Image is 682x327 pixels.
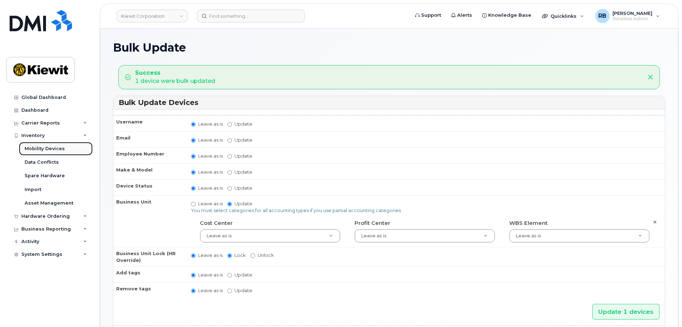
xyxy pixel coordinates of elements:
input: Update [227,273,232,278]
label: Update [227,169,252,175]
label: Leave as is [191,287,223,294]
h4: Cost Center [200,220,340,226]
input: Update [227,289,232,293]
input: Leave as is [191,202,196,206]
div: 1 device were bulk updated [135,69,215,85]
label: Leave as is [191,121,223,127]
label: Update [227,121,252,127]
input: Lock [227,253,232,258]
th: Add tags [113,266,185,282]
input: Leave as is [191,273,196,278]
input: Leave as is [191,170,196,175]
th: Business Unit Lock (HR Override) [113,247,185,266]
p: You must select categories for all accounting types if you use partial accounting categories [191,207,658,214]
input: Leave as is [191,289,196,293]
th: Business Unit [113,195,185,247]
label: Leave as is [191,200,223,207]
span: Leave as is [206,233,232,238]
label: Leave as is [191,252,223,259]
label: Update [227,185,252,191]
label: Update [227,200,252,207]
label: Update [227,153,252,159]
label: Update [227,271,252,278]
input: Leave as is [191,138,196,143]
input: Unlock [250,253,255,258]
h4: Profit Center [355,220,495,226]
span: Leave as is [516,233,541,238]
th: Device Status [113,179,185,195]
th: Make & Model [113,163,185,179]
input: Update [227,138,232,143]
input: Update [227,186,232,191]
label: Unlock [250,252,274,259]
label: Leave as is [191,169,223,175]
input: Leave as is [191,154,196,159]
input: Leave as is [191,253,196,258]
strong: Success [135,69,215,77]
th: Username [113,115,185,131]
th: Email [113,131,185,147]
input: Update [227,202,232,206]
input: Leave as is [191,122,196,127]
label: Update [227,287,252,294]
label: Leave as is [191,271,223,278]
h3: Bulk Update Devices [119,98,660,107]
h4: WBS Element [509,220,650,226]
input: Update [227,154,232,159]
th: Employee Number [113,147,185,163]
span: Leave as is [361,233,387,238]
label: Update [227,137,252,143]
a: Leave as is [510,230,649,242]
th: Remove tags [113,282,185,298]
input: Update [227,170,232,175]
iframe: Messenger Launcher [651,296,677,322]
a: Leave as is [200,230,340,242]
label: Leave as is [191,185,223,191]
input: Update [227,122,232,127]
label: Leave as is [191,137,223,143]
label: Lock [227,252,246,259]
a: Leave as is [355,230,495,242]
input: Update 1 devices [592,304,660,320]
label: Leave as is [191,153,223,159]
h1: Bulk Update [113,41,665,54]
input: Leave as is [191,186,196,191]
